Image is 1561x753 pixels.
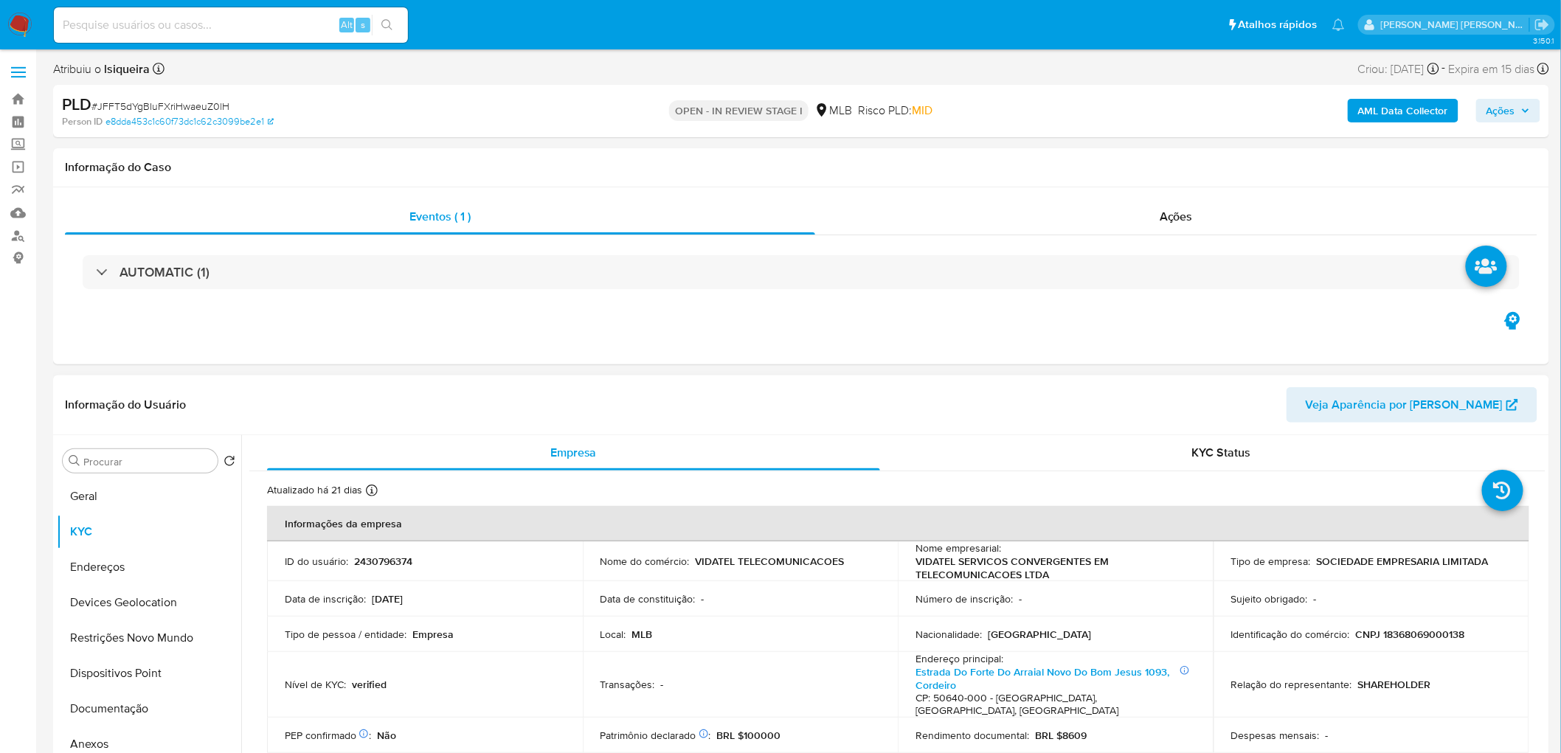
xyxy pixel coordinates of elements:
p: SOCIEDADE EMPRESARIA LIMITADA [1317,555,1489,568]
div: MLB [814,103,852,119]
span: Atribuiu o [53,61,150,77]
p: VIDATEL SERVICOS CONVERGENTES EM TELECOMUNICACOES LTDA [916,555,1190,581]
p: Transações : [600,678,655,691]
div: AUTOMATIC (1) [83,255,1520,289]
p: Nível de KYC : [285,678,346,691]
button: Retornar ao pedido padrão [224,455,235,471]
span: # JFFT5dYgBIuFXriHwaeuZ0lH [91,99,229,114]
span: Empresa [550,444,597,461]
h4: CP: 50640-000 - [GEOGRAPHIC_DATA], [GEOGRAPHIC_DATA], [GEOGRAPHIC_DATA] [916,692,1190,718]
p: [GEOGRAPHIC_DATA] [988,628,1091,641]
p: - [702,592,705,605]
p: Rendimento documental : [916,729,1029,742]
span: Ações [1486,99,1515,122]
p: ID do usuário : [285,555,348,568]
button: Procurar [69,455,80,467]
p: Nome do comércio : [600,555,690,568]
button: Dispositivos Point [57,656,241,691]
span: Alt [341,18,353,32]
p: Empresa [412,628,454,641]
span: - [1442,59,1446,79]
p: verified [352,678,387,691]
button: Ações [1476,99,1540,122]
p: VIDATEL TELECOMUNICACOES [696,555,845,568]
span: s [361,18,365,32]
p: Tipo de empresa : [1231,555,1311,568]
p: [DATE] [372,592,403,605]
p: BRL $8609 [1035,729,1087,742]
p: Não [377,729,396,742]
p: PEP confirmado : [285,729,371,742]
button: KYC [57,514,241,549]
h1: Informação do Caso [65,160,1537,175]
p: MLB [632,628,653,641]
button: Geral [57,479,241,514]
p: Tipo de pessoa / entidade : [285,628,406,641]
p: - [1314,592,1317,605]
p: Identificação do comércio : [1231,628,1350,641]
div: Criou: [DATE] [1358,59,1439,79]
a: Sair [1534,17,1550,32]
p: Local : [600,628,626,641]
button: AML Data Collector [1348,99,1458,122]
button: Endereços [57,549,241,585]
span: Expira em 15 dias [1449,61,1535,77]
p: Número de inscrição : [916,592,1013,605]
input: Pesquise usuários ou casos... [54,15,408,35]
button: Veja Aparência por [PERSON_NAME] [1287,387,1537,423]
b: PLD [62,92,91,116]
p: Patrimônio declarado : [600,729,711,742]
b: Person ID [62,115,103,128]
p: Relação do representante : [1231,678,1352,691]
p: - [1326,729,1329,742]
p: SHAREHOLDER [1358,678,1431,691]
p: Atualizado há 21 dias [267,483,362,497]
b: lsiqueira [101,60,150,77]
h1: Informação do Usuário [65,398,186,412]
p: 2430796374 [354,555,412,568]
p: - [661,678,664,691]
span: Eventos ( 1 ) [409,208,471,225]
p: OPEN - IN REVIEW STAGE I [669,100,809,121]
h3: AUTOMATIC (1) [120,264,210,280]
button: Restrições Novo Mundo [57,620,241,656]
span: MID [912,102,932,119]
p: Despesas mensais : [1231,729,1320,742]
a: Estrada Do Forte Do Arraial Novo Do Bom Jesus 1093, Cordeiro [916,664,1169,693]
p: - [1019,592,1022,605]
p: CNPJ 18368069000138 [1356,628,1465,641]
b: AML Data Collector [1358,99,1448,122]
th: Informações da empresa [267,506,1529,541]
span: Ações [1160,208,1193,225]
button: Documentação [57,691,241,726]
p: Data de inscrição : [285,592,366,605]
p: Nome empresarial : [916,541,1001,555]
a: e8dda453c1c60f73dc1c62c3099be2e1 [105,115,274,128]
a: Notificações [1332,18,1345,31]
button: search-icon [372,15,402,35]
button: Devices Geolocation [57,585,241,620]
p: Endereço principal : [916,652,1003,665]
span: Risco PLD: [858,103,932,119]
p: Data de constituição : [600,592,696,605]
p: leticia.siqueira@mercadolivre.com [1381,18,1530,32]
span: Atalhos rápidos [1239,17,1318,32]
p: Nacionalidade : [916,628,982,641]
p: BRL $100000 [717,729,781,742]
p: Sujeito obrigado : [1231,592,1308,605]
span: KYC Status [1192,444,1251,461]
input: Procurar [83,455,212,468]
span: Veja Aparência por [PERSON_NAME] [1306,387,1503,423]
